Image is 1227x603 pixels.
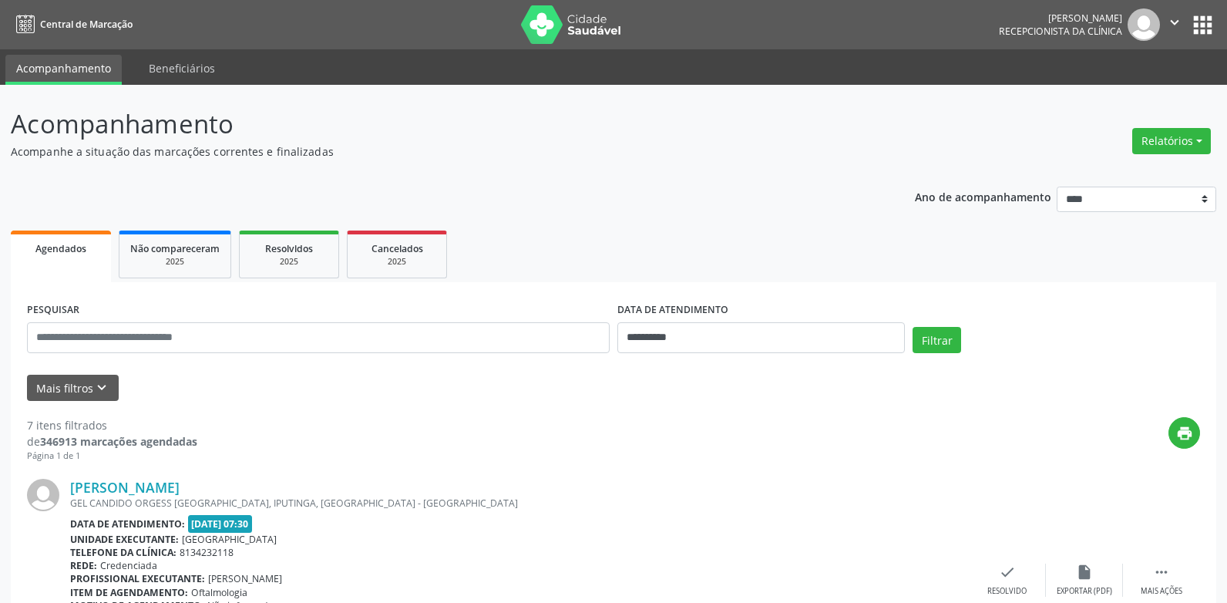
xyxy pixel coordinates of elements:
[1160,8,1189,41] button: 
[27,433,197,450] div: de
[138,55,226,82] a: Beneficiários
[1057,586,1112,597] div: Exportar (PDF)
[70,572,205,585] b: Profissional executante:
[70,479,180,496] a: [PERSON_NAME]
[182,533,277,546] span: [GEOGRAPHIC_DATA]
[70,546,176,559] b: Telefone da clínica:
[1132,128,1211,154] button: Relatórios
[40,18,133,31] span: Central de Marcação
[93,379,110,396] i: keyboard_arrow_down
[11,105,855,143] p: Acompanhamento
[11,143,855,160] p: Acompanhe a situação das marcações correntes e finalizadas
[11,12,133,37] a: Central de Marcação
[27,479,59,511] img: img
[1076,564,1093,581] i: insert_drive_file
[999,12,1122,25] div: [PERSON_NAME]
[1141,586,1182,597] div: Mais ações
[913,327,961,353] button: Filtrar
[1189,12,1216,39] button: apps
[70,586,188,599] b: Item de agendamento:
[27,417,197,433] div: 7 itens filtrados
[191,586,247,599] span: Oftalmologia
[208,572,282,585] span: [PERSON_NAME]
[27,375,119,402] button: Mais filtroskeyboard_arrow_down
[265,242,313,255] span: Resolvidos
[1128,8,1160,41] img: img
[130,256,220,268] div: 2025
[358,256,435,268] div: 2025
[1176,425,1193,442] i: print
[188,515,253,533] span: [DATE] 07:30
[1166,14,1183,31] i: 
[999,564,1016,581] i: check
[70,559,97,572] b: Rede:
[987,586,1027,597] div: Resolvido
[70,533,179,546] b: Unidade executante:
[250,256,328,268] div: 2025
[999,25,1122,38] span: Recepcionista da clínica
[70,497,969,510] div: GEL CANDIDO ORGESS [GEOGRAPHIC_DATA], IPUTINGA, [GEOGRAPHIC_DATA] - [GEOGRAPHIC_DATA]
[40,434,197,449] strong: 346913 marcações agendadas
[70,517,185,531] b: Data de atendimento:
[1168,417,1200,449] button: print
[617,298,728,322] label: DATA DE ATENDIMENTO
[100,559,157,572] span: Credenciada
[27,450,197,463] div: Página 1 de 1
[5,55,122,85] a: Acompanhamento
[180,546,234,559] span: 8134232118
[130,242,220,255] span: Não compareceram
[915,187,1051,206] p: Ano de acompanhamento
[1153,564,1170,581] i: 
[35,242,86,255] span: Agendados
[371,242,423,255] span: Cancelados
[27,298,79,322] label: PESQUISAR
